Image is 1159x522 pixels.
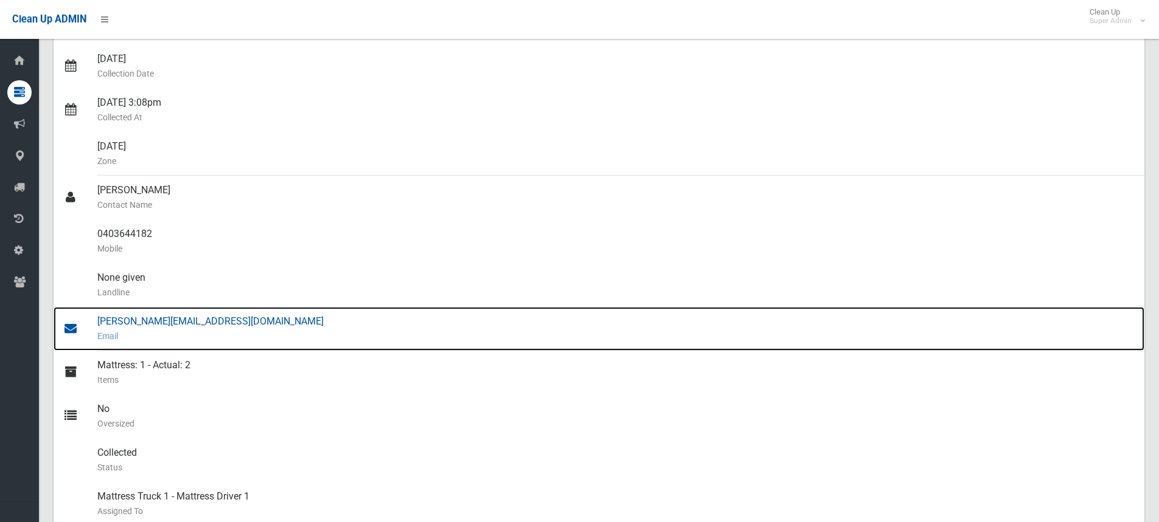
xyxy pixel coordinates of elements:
small: Super Admin [1090,16,1132,26]
div: None given [97,263,1135,307]
div: [DATE] [97,44,1135,88]
small: Collected At [97,110,1135,125]
small: Oversized [97,416,1135,431]
div: Mattress: 1 - Actual: 2 [97,351,1135,394]
div: [DATE] 3:08pm [97,88,1135,132]
div: [PERSON_NAME] [97,176,1135,219]
small: Status [97,460,1135,475]
small: Zone [97,154,1135,168]
span: Clean Up ADMIN [12,13,86,25]
small: Items [97,373,1135,387]
div: 0403644182 [97,219,1135,263]
div: [DATE] [97,132,1135,176]
a: [PERSON_NAME][EMAIL_ADDRESS][DOMAIN_NAME]Email [54,307,1144,351]
small: Assigned To [97,504,1135,518]
div: [PERSON_NAME][EMAIL_ADDRESS][DOMAIN_NAME] [97,307,1135,351]
small: Collection Date [97,66,1135,81]
small: Contact Name [97,197,1135,212]
small: Email [97,329,1135,343]
small: Landline [97,285,1135,300]
div: No [97,394,1135,438]
span: Clean Up [1084,7,1144,26]
small: Mobile [97,241,1135,256]
div: Collected [97,438,1135,482]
